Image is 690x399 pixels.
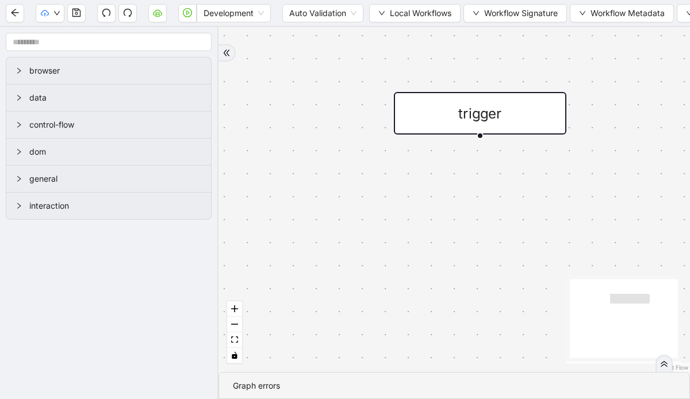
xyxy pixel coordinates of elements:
div: Graph errors [233,379,676,392]
button: downWorkflow Metadata [570,4,674,22]
span: general [29,172,202,185]
span: down [579,10,586,17]
span: data [29,91,202,104]
div: general [6,166,211,192]
span: right [16,121,22,128]
span: Local Workflows [390,7,451,20]
button: downWorkflow Signature [463,4,567,22]
div: interaction [6,193,211,219]
a: React Flow attribution [658,364,688,371]
span: cloud-upload [41,9,49,17]
div: control-flow [6,112,211,138]
span: right [16,202,22,209]
span: Auto Validation [289,5,356,22]
span: down [378,10,385,17]
span: control-flow [29,118,202,131]
div: trigger [394,92,566,135]
span: plus-circle [466,152,494,181]
span: arrow-left [10,8,20,17]
span: play-circle [183,8,192,17]
span: dom [29,145,202,158]
div: data [6,85,211,111]
button: fit view [227,332,242,348]
button: zoom in [227,301,242,317]
span: right [16,67,22,74]
span: right [16,148,22,155]
button: cloud-uploaddown [36,4,64,22]
span: browser [29,64,202,77]
span: double-right [223,49,231,57]
span: Workflow Metadata [591,7,665,20]
span: undo [102,8,111,17]
button: zoom out [227,317,242,332]
span: cloud-server [153,8,162,17]
span: interaction [29,199,202,212]
button: downLocal Workflows [369,4,461,22]
span: down [473,10,480,17]
button: arrow-left [6,4,24,22]
span: Workflow Signature [484,7,558,20]
span: right [16,175,22,182]
button: play-circle [178,4,197,22]
button: cloud-server [148,4,167,22]
div: dom [6,139,211,165]
span: save [72,8,81,17]
span: right [16,94,22,101]
div: browser [6,57,211,84]
button: redo [118,4,137,22]
span: redo [123,8,132,17]
button: toggle interactivity [227,348,242,363]
button: undo [97,4,116,22]
div: triggerplus-circle [394,92,566,135]
button: save [67,4,86,22]
span: double-right [660,360,668,368]
span: down [53,10,60,17]
span: Development [204,5,264,22]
